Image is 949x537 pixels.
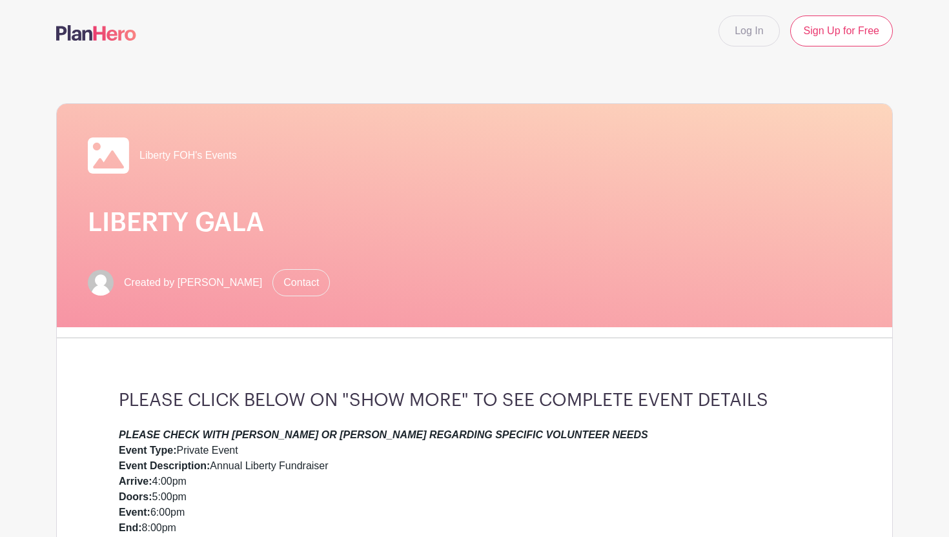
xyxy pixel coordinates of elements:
strong: Event: [119,507,150,518]
a: Log In [719,15,779,46]
strong: Arrive: [119,476,152,487]
h1: LIBERTY GALA [88,207,861,238]
a: Contact [272,269,330,296]
img: logo-507f7623f17ff9eddc593b1ce0a138ce2505c220e1c5a4e2b4648c50719b7d32.svg [56,25,136,41]
strong: Event Type: [119,445,177,456]
strong: Doors: [119,491,152,502]
h3: PLEASE CLICK BELOW ON "SHOW MORE" TO SEE COMPLETE EVENT DETAILS [119,390,830,412]
strong: Event Description: [119,460,210,471]
img: default-ce2991bfa6775e67f084385cd625a349d9dcbb7a52a09fb2fda1e96e2d18dcdb.png [88,270,114,296]
em: PLEASE CHECK WITH [PERSON_NAME] OR [PERSON_NAME] REGARDING SPECIFIC VOLUNTEER NEEDS [119,429,648,440]
strong: End: [119,522,142,533]
span: Liberty FOH's Events [139,148,237,163]
a: Sign Up for Free [790,15,893,46]
span: Created by [PERSON_NAME] [124,275,262,290]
